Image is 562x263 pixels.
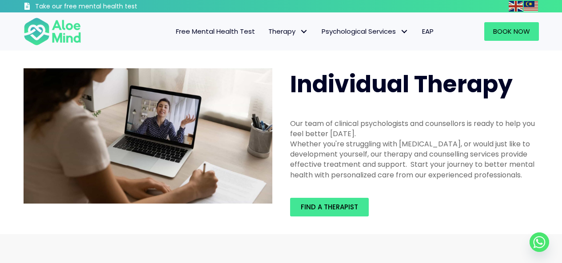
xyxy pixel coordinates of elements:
[484,22,539,41] a: Book Now
[322,27,409,36] span: Psychological Services
[509,1,524,11] a: English
[301,202,358,212] span: Find a therapist
[290,68,513,100] span: Individual Therapy
[169,22,262,41] a: Free Mental Health Test
[24,2,185,12] a: Take our free mental health test
[290,139,539,180] div: Whether you're struggling with [MEDICAL_DATA], or would just like to development yourself, our th...
[290,118,539,139] div: Our team of clinical psychologists and counsellors is ready to help you feel better [DATE].
[415,22,440,41] a: EAP
[398,25,411,38] span: Psychological Services: submenu
[493,27,530,36] span: Book Now
[524,1,539,11] a: Malay
[422,27,434,36] span: EAP
[176,27,255,36] span: Free Mental Health Test
[93,22,440,41] nav: Menu
[24,68,272,204] img: Therapy online individual
[530,232,549,252] a: Whatsapp
[509,1,523,12] img: en
[24,17,81,46] img: Aloe mind Logo
[315,22,415,41] a: Psychological ServicesPsychological Services: submenu
[35,2,185,11] h3: Take our free mental health test
[524,1,538,12] img: ms
[262,22,315,41] a: TherapyTherapy: submenu
[298,25,311,38] span: Therapy: submenu
[290,198,369,216] a: Find a therapist
[268,27,308,36] span: Therapy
